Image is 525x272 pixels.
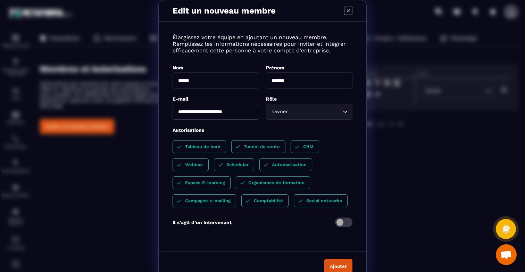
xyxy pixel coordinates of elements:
p: CRM [303,144,314,149]
p: Edit un nouveau membre [173,6,276,16]
label: Autorisations [173,127,204,133]
label: Prénom [266,65,284,70]
a: Ouvrir le chat [496,244,517,265]
p: Comptabilité [254,198,283,203]
label: E-mail [173,96,189,102]
p: Organismes de formation [248,180,305,185]
label: Nom [173,65,183,70]
p: Tunnel de vente [244,144,280,149]
p: Webinar [185,162,203,167]
p: Campagne e-mailing [185,198,231,203]
p: Automatisation [272,162,307,167]
label: Rôle [266,96,277,102]
p: Élargissez votre équipe en ajoutant un nouveau membre. Remplissez les informations nécessaires po... [173,34,352,54]
input: Search for option [289,108,341,116]
p: Scheduler [226,162,249,167]
p: Tableau de bord [185,144,220,149]
p: Espace E-learning [185,180,225,185]
div: Search for option [266,104,352,120]
p: Il s’agit d’un Intervenant [173,220,232,225]
p: Social networks [306,198,342,203]
span: Owner [270,108,289,116]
